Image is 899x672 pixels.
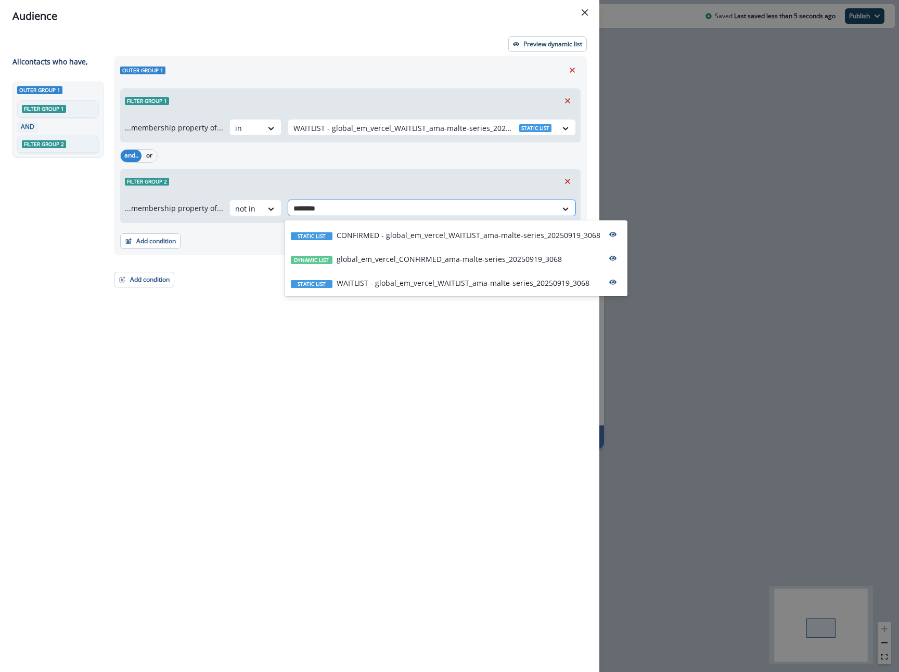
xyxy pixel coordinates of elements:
[564,62,581,78] button: Remove
[125,122,223,133] p: ...membership property of...
[17,86,62,94] span: Outer group 1
[142,150,157,162] button: or
[114,272,174,287] button: Add condition
[508,36,587,52] button: Preview dynamic list
[291,232,332,240] span: Static list
[337,278,589,288] p: WAITLIST - global_em_vercel_WAITLIST_ama-malte-series_20250919_3068
[605,227,621,242] button: preview
[559,174,576,189] button: Remove
[120,233,181,249] button: Add condition
[121,150,142,162] button: and..
[337,254,562,265] p: global_em_vercel_CONFIRMED_ama-malte-series_20250919_3068
[291,256,332,264] span: Dynamic list
[576,4,593,21] button: Close
[22,140,66,148] span: Filter group 2
[605,251,621,266] button: preview
[120,67,165,74] span: Outer group 1
[19,122,36,131] p: AND
[22,105,66,113] span: Filter group 1
[337,230,600,241] p: CONFIRMED - global_em_vercel_WAITLIST_ama-malte-series_20250919_3068
[559,93,576,109] button: Remove
[523,41,582,48] p: Preview dynamic list
[125,178,169,186] span: Filter group 2
[12,56,88,67] p: All contact s who have,
[291,280,332,288] span: Static list
[125,203,223,214] p: ...membership property of...
[12,8,587,24] div: Audience
[125,97,169,105] span: Filter group 1
[605,274,621,290] button: preview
